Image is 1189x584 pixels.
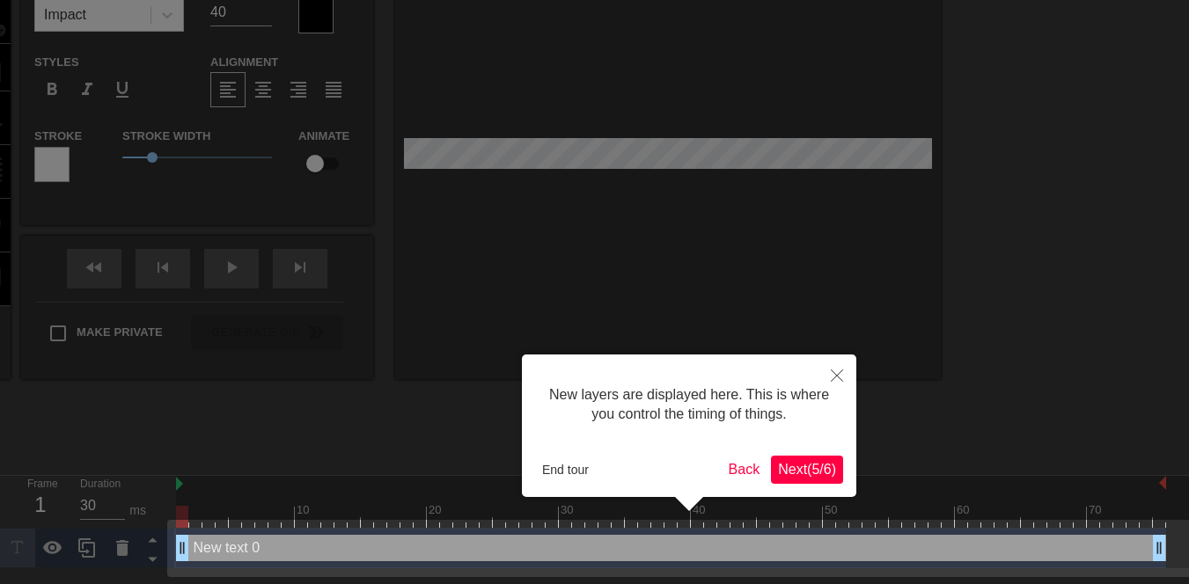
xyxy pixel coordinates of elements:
[771,456,843,484] button: Next
[722,456,767,484] button: Back
[818,354,856,395] button: Close
[535,456,596,483] button: End tour
[778,462,836,477] span: Next ( 5 / 6 )
[535,368,843,442] div: New layers are displayed here. This is where you control the timing of things.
